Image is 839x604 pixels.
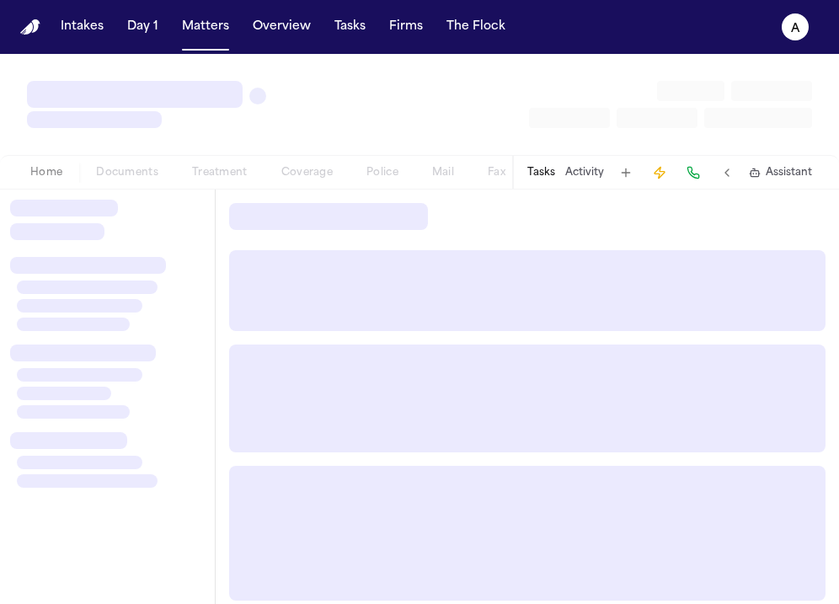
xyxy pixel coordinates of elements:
[20,19,40,35] img: Finch Logo
[766,166,812,179] span: Assistant
[791,23,800,35] text: A
[120,12,165,42] button: Day 1
[527,166,555,179] button: Tasks
[20,19,40,35] a: Home
[749,166,812,179] button: Assistant
[54,12,110,42] button: Intakes
[681,161,705,184] button: Make a Call
[175,12,236,42] button: Matters
[565,166,604,179] button: Activity
[246,12,318,42] button: Overview
[648,161,671,184] button: Create Immediate Task
[328,12,372,42] button: Tasks
[382,12,430,42] button: Firms
[440,12,512,42] button: The Flock
[614,161,638,184] button: Add Task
